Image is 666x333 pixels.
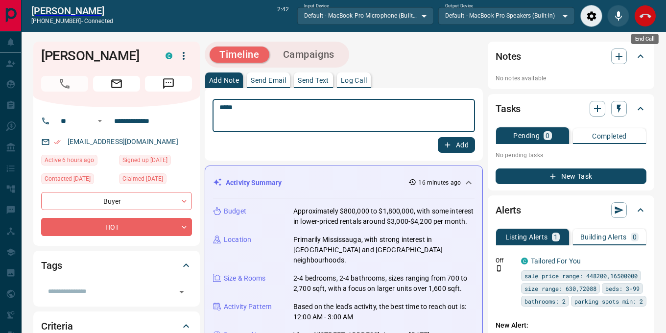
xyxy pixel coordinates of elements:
[524,271,638,281] span: sale price range: 448200,16500000
[521,258,528,264] div: condos.ca
[554,234,558,240] p: 1
[213,174,475,192] div: Activity Summary16 minutes ago
[45,155,94,165] span: Active 6 hours ago
[592,133,627,140] p: Completed
[298,77,329,84] p: Send Text
[31,17,113,25] p: [PHONE_NUMBER] -
[175,285,189,299] button: Open
[524,284,596,293] span: size range: 630,72088
[293,235,475,265] p: Primarily Mississauga, with strong interest in [GEOGRAPHIC_DATA] and [GEOGRAPHIC_DATA] neighbourh...
[224,235,251,245] p: Location
[633,234,637,240] p: 0
[605,284,640,293] span: beds: 3-99
[524,296,566,306] span: bathrooms: 2
[634,5,656,27] div: End Call
[41,173,114,187] div: Thu Sep 11 2025
[496,265,502,272] svg: Push Notification Only
[445,3,473,9] label: Output Device
[226,178,282,188] p: Activity Summary
[273,47,344,63] button: Campaigns
[93,76,140,92] span: Email
[341,77,367,84] p: Log Call
[41,192,192,210] div: Buyer
[41,254,192,277] div: Tags
[224,302,272,312] p: Activity Pattern
[166,52,172,59] div: condos.ca
[31,5,113,17] a: [PERSON_NAME]
[94,115,106,127] button: Open
[546,132,549,139] p: 0
[119,173,192,187] div: Fri Sep 05 2025
[496,74,646,83] p: No notes available
[496,202,521,218] h2: Alerts
[496,45,646,68] div: Notes
[438,7,574,24] div: Default - MacBook Pro Speakers (Built-in)
[496,97,646,120] div: Tasks
[41,76,88,92] span: Call
[224,206,246,216] p: Budget
[209,77,239,84] p: Add Note
[496,48,521,64] h2: Notes
[574,296,643,306] span: parking spots min: 2
[580,5,602,27] div: Audio Settings
[580,234,627,240] p: Building Alerts
[41,258,62,273] h2: Tags
[119,155,192,168] div: Fri Sep 05 2025
[496,198,646,222] div: Alerts
[122,155,167,165] span: Signed up [DATE]
[607,5,629,27] div: Mute
[41,48,151,64] h1: [PERSON_NAME]
[304,3,329,9] label: Input Device
[438,137,475,153] button: Add
[631,34,659,44] div: End Call
[496,168,646,184] button: New Task
[41,155,114,168] div: Tue Sep 16 2025
[496,148,646,163] p: No pending tasks
[496,320,646,331] p: New Alert:
[210,47,269,63] button: Timeline
[418,178,461,187] p: 16 minutes ago
[496,101,521,117] h2: Tasks
[531,257,581,265] a: Tailored For You
[293,206,475,227] p: Approximately $800,000 to $1,800,000, with some interest in lower-priced rentals around $3,000-$4...
[513,132,540,139] p: Pending
[145,76,192,92] span: Message
[68,138,178,145] a: [EMAIL_ADDRESS][DOMAIN_NAME]
[251,77,286,84] p: Send Email
[45,174,91,184] span: Contacted [DATE]
[122,174,163,184] span: Claimed [DATE]
[277,5,289,27] p: 2:42
[293,273,475,294] p: 2-4 bedrooms, 2-4 bathrooms, sizes ranging from 700 to 2,700 sqft, with a focus on larger units o...
[293,302,475,322] p: Based on the lead's activity, the best time to reach out is: 12:00 AM - 3:00 AM
[54,139,61,145] svg: Email Verified
[505,234,548,240] p: Listing Alerts
[224,273,266,284] p: Size & Rooms
[41,218,192,236] div: HOT
[297,7,433,24] div: Default - MacBook Pro Microphone (Built-in)
[84,18,113,24] span: connected
[496,256,515,265] p: Off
